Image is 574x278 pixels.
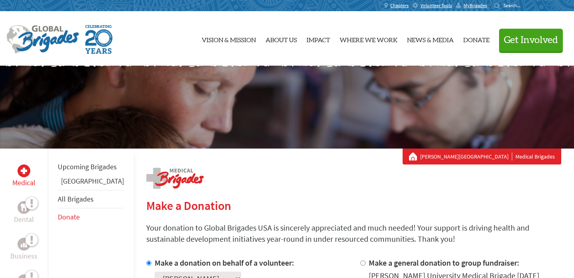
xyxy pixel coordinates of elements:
[10,251,37,262] p: Business
[58,190,124,208] li: All Brigades
[407,18,454,59] a: News & Media
[58,158,124,176] li: Upcoming Brigades
[85,25,112,54] img: Global Brigades Celebrating 20 Years
[340,18,397,59] a: Where We Work
[58,208,124,226] li: Donate
[14,214,34,225] p: Dental
[18,164,30,177] div: Medical
[58,194,94,204] a: All Brigades
[18,238,30,251] div: Business
[390,2,409,9] span: Chapters
[369,258,519,268] label: Make a general donation to group fundraiser:
[421,2,452,9] span: Volunteer Tools
[58,162,117,171] a: Upcoming Brigades
[12,164,35,188] a: MedicalMedical
[58,212,80,221] a: Donate
[146,168,204,189] img: logo-medical.png
[6,25,79,54] img: Global Brigades Logo
[409,153,555,161] div: Medical Brigades
[146,198,561,213] h2: Make a Donation
[21,241,27,247] img: Business
[464,2,487,9] span: MyBrigades
[18,201,30,214] div: Dental
[499,29,563,51] button: Get Involved
[503,2,526,8] input: Search...
[21,168,27,174] img: Medical
[155,258,294,268] label: Make a donation on behalf of a volunteer:
[58,176,124,190] li: Panama
[265,18,297,59] a: About Us
[14,201,34,225] a: DentalDental
[12,177,35,188] p: Medical
[307,18,330,59] a: Impact
[463,18,489,59] a: Donate
[420,153,512,161] a: [PERSON_NAME][GEOGRAPHIC_DATA]
[504,35,558,45] span: Get Involved
[202,18,256,59] a: Vision & Mission
[146,222,561,245] p: Your donation to Global Brigades USA is sincerely appreciated and much needed! Your support is dr...
[61,176,124,186] a: [GEOGRAPHIC_DATA]
[21,204,27,211] img: Dental
[10,238,37,262] a: BusinessBusiness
